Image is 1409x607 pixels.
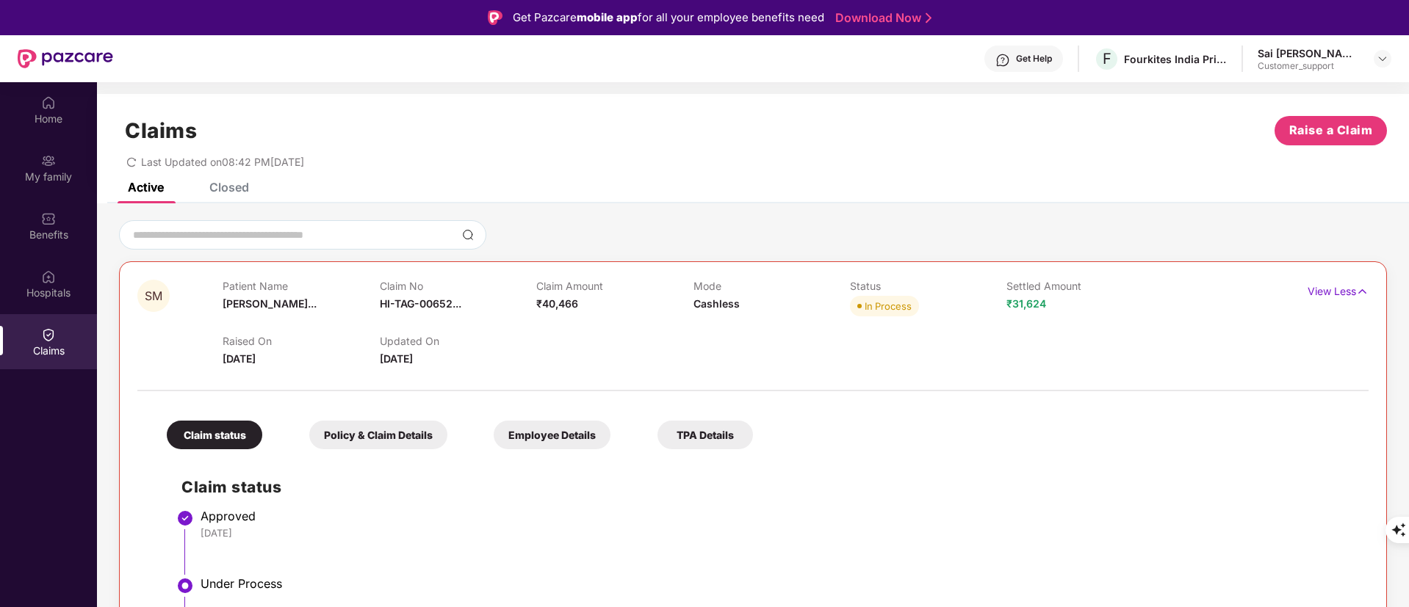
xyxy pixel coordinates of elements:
[201,576,1354,591] div: Under Process
[309,421,447,449] div: Policy & Claim Details
[223,335,379,347] p: Raised On
[536,297,578,310] span: ₹40,466
[125,118,197,143] h1: Claims
[1289,121,1373,139] span: Raise a Claim
[380,352,413,365] span: [DATE]
[865,299,912,313] div: In Process
[494,421,610,449] div: Employee Details
[1006,280,1163,292] p: Settled Amount
[167,421,262,449] div: Claim status
[176,577,194,595] img: svg+xml;base64,PHN2ZyBpZD0iU3RlcC1BY3RpdmUtMzJ4MzIiIHhtbG5zPSJodHRwOi8vd3d3LnczLm9yZy8yMDAwL3N2Zy...
[181,475,1354,499] h2: Claim status
[850,280,1006,292] p: Status
[209,180,249,195] div: Closed
[513,9,824,26] div: Get Pazcare for all your employee benefits need
[693,280,850,292] p: Mode
[462,229,474,241] img: svg+xml;base64,PHN2ZyBpZD0iU2VhcmNoLTMyeDMyIiB4bWxucz0iaHR0cDovL3d3dy53My5vcmcvMjAwMC9zdmciIHdpZH...
[18,49,113,68] img: New Pazcare Logo
[835,10,927,26] a: Download Now
[41,211,56,226] img: svg+xml;base64,PHN2ZyBpZD0iQmVuZWZpdHMiIHhtbG5zPSJodHRwOi8vd3d3LnczLm9yZy8yMDAwL3N2ZyIgd2lkdGg9Ij...
[380,280,536,292] p: Claim No
[995,53,1010,68] img: svg+xml;base64,PHN2ZyBpZD0iSGVscC0zMngzMiIgeG1sbnM9Imh0dHA6Ly93d3cudzMub3JnLzIwMDAvc3ZnIiB3aWR0aD...
[223,297,317,310] span: [PERSON_NAME]...
[223,280,379,292] p: Patient Name
[1258,46,1361,60] div: Sai [PERSON_NAME] [PERSON_NAME]
[1258,60,1361,72] div: Customer_support
[1016,53,1052,65] div: Get Help
[1377,53,1388,65] img: svg+xml;base64,PHN2ZyBpZD0iRHJvcGRvd24tMzJ4MzIiIHhtbG5zPSJodHRwOi8vd3d3LnczLm9yZy8yMDAwL3N2ZyIgd2...
[128,180,164,195] div: Active
[1356,283,1369,299] img: svg+xml;base64,PHN2ZyB4bWxucz0iaHR0cDovL3d3dy53My5vcmcvMjAwMC9zdmciIHdpZHRoPSIxNyIgaGVpZ2h0PSIxNy...
[380,335,536,347] p: Updated On
[657,421,753,449] div: TPA Details
[1006,297,1046,310] span: ₹31,624
[126,156,137,168] span: redo
[1124,52,1227,66] div: Fourkites India Private Limited
[41,95,56,110] img: svg+xml;base64,PHN2ZyBpZD0iSG9tZSIgeG1sbnM9Imh0dHA6Ly93d3cudzMub3JnLzIwMDAvc3ZnIiB3aWR0aD0iMjAiIG...
[41,327,56,342] img: svg+xml;base64,PHN2ZyBpZD0iQ2xhaW0iIHhtbG5zPSJodHRwOi8vd3d3LnczLm9yZy8yMDAwL3N2ZyIgd2lkdGg9IjIwIi...
[223,352,256,365] span: [DATE]
[201,526,1354,539] div: [DATE]
[536,280,693,292] p: Claim Amount
[1275,116,1387,145] button: Raise a Claim
[41,269,56,284] img: svg+xml;base64,PHN2ZyBpZD0iSG9zcGl0YWxzIiB4bWxucz0iaHR0cDovL3d3dy53My5vcmcvMjAwMC9zdmciIHdpZHRoPS...
[488,10,502,25] img: Logo
[1103,50,1111,68] span: F
[145,290,162,302] span: SM
[176,509,194,527] img: svg+xml;base64,PHN2ZyBpZD0iU3RlcC1Eb25lLTMyeDMyIiB4bWxucz0iaHR0cDovL3d3dy53My5vcmcvMjAwMC9zdmciIH...
[1308,280,1369,299] p: View Less
[141,156,304,168] span: Last Updated on 08:42 PM[DATE]
[41,153,56,168] img: svg+xml;base64,PHN2ZyB3aWR0aD0iMjAiIGhlaWdodD0iMjAiIHZpZXdCb3g9IjAgMCAyMCAyMCIgZmlsbD0ibm9uZSIgeG...
[380,297,461,310] span: HI-TAG-00652...
[577,10,638,24] strong: mobile app
[926,10,931,26] img: Stroke
[201,509,1354,523] div: Approved
[693,297,740,310] span: Cashless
